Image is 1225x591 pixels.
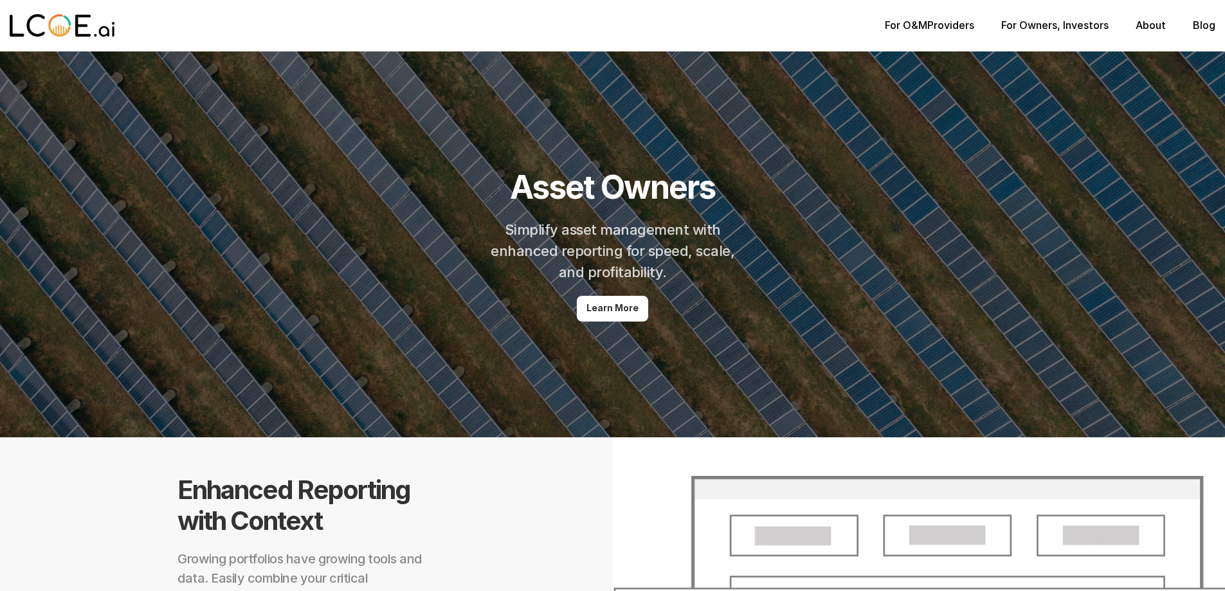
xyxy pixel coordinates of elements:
h1: Asset Owners [510,168,715,206]
p: Learn More [586,303,639,314]
h1: Enhanced Reporting with Context [177,475,435,536]
a: Learn More [577,296,648,322]
iframe: Chat Widget [1161,529,1225,591]
h2: Simplify asset management with enhanced reporting for speed, scale, and profitability. [487,219,738,283]
p: , Investors [1001,19,1109,32]
a: About [1136,19,1166,32]
a: Blog [1193,19,1215,32]
a: For O&M [885,19,927,32]
p: Providers [885,19,974,32]
a: For Owners [1001,19,1057,32]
